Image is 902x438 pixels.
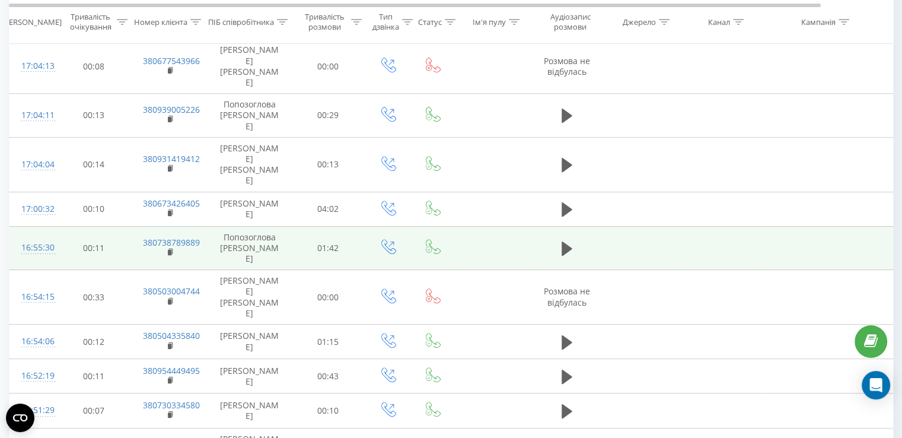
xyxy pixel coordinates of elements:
div: 17:04:13 [21,55,45,78]
td: [PERSON_NAME] [PERSON_NAME] [208,39,291,94]
td: 00:43 [291,359,365,393]
td: 00:33 [57,270,131,325]
td: 00:13 [57,94,131,138]
a: 380677543966 [143,55,200,66]
div: 17:00:32 [21,198,45,221]
td: [PERSON_NAME] [208,393,291,428]
div: Джерело [623,17,656,27]
button: Open CMP widget [6,404,34,432]
span: Розмова не відбулась [544,55,590,77]
a: 380738789889 [143,237,200,248]
div: 16:55:30 [21,236,45,259]
td: [PERSON_NAME] [208,325,291,359]
div: Open Intercom Messenger [862,371,890,399]
a: 380931419412 [143,153,200,164]
div: 16:51:29 [21,399,45,422]
td: 00:00 [291,39,365,94]
div: Тип дзвінка [372,12,399,33]
div: 17:04:11 [21,104,45,127]
a: 380504335840 [143,330,200,341]
td: 00:10 [291,393,365,428]
td: 00:14 [57,137,131,192]
td: [PERSON_NAME] [PERSON_NAME] [208,270,291,325]
div: Аудіозапис розмови [541,12,599,33]
div: Кампанія [801,17,836,27]
div: Номер клієнта [134,17,187,27]
div: 16:52:19 [21,364,45,388]
td: 00:13 [291,137,365,192]
div: Тривалість очікування [67,12,114,33]
div: Тривалість розмови [301,12,348,33]
a: 380673426405 [143,198,200,209]
div: 17:04:04 [21,153,45,176]
td: 01:42 [291,226,365,270]
td: 01:15 [291,325,365,359]
td: 00:11 [57,226,131,270]
div: Статус [418,17,442,27]
td: 00:00 [291,270,365,325]
span: Розмова не відбулась [544,285,590,307]
a: 380730334580 [143,399,200,411]
td: 00:07 [57,393,131,428]
td: [PERSON_NAME] [208,192,291,226]
a: 380954449495 [143,365,200,376]
td: 00:08 [57,39,131,94]
div: Ім'я пулу [473,17,506,27]
td: 00:29 [291,94,365,138]
a: 380503004744 [143,285,200,297]
td: Попозоглова [PERSON_NAME] [208,226,291,270]
td: 00:10 [57,192,131,226]
a: 380939005226 [143,104,200,115]
div: [PERSON_NAME] [2,17,62,27]
td: [PERSON_NAME] [208,359,291,393]
div: ПІБ співробітника [208,17,274,27]
div: 16:54:06 [21,330,45,353]
td: [PERSON_NAME] [PERSON_NAME] [208,137,291,192]
div: 16:54:15 [21,285,45,309]
td: 00:12 [57,325,131,359]
div: Канал [708,17,730,27]
td: 00:11 [57,359,131,393]
td: Попозоглова [PERSON_NAME] [208,94,291,138]
td: 04:02 [291,192,365,226]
